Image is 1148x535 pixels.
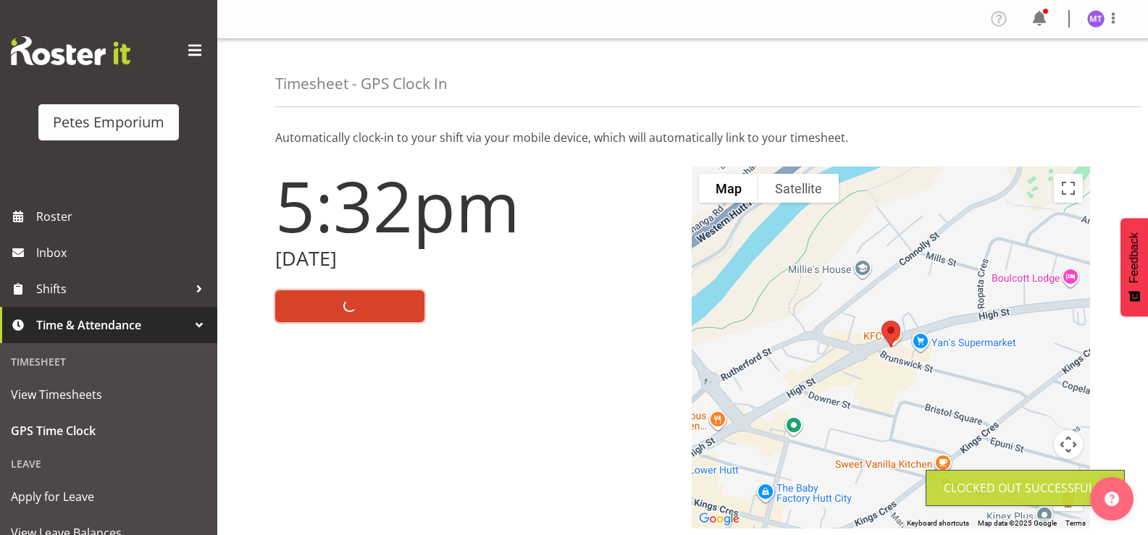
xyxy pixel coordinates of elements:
[695,510,743,528] a: Open this area in Google Maps (opens a new window)
[36,242,210,264] span: Inbox
[4,376,214,413] a: View Timesheets
[11,486,206,507] span: Apply for Leave
[11,36,130,65] img: Rosterit website logo
[275,75,448,92] h4: Timesheet - GPS Clock In
[758,174,839,203] button: Show satellite imagery
[1120,218,1148,316] button: Feedback - Show survey
[275,129,1090,146] p: Automatically clock-in to your shift via your mobile device, which will automatically link to you...
[944,479,1107,497] div: Clocked out Successfully
[53,111,164,133] div: Petes Emporium
[36,206,210,227] span: Roster
[695,510,743,528] img: Google
[11,384,206,405] span: View Timesheets
[4,479,214,515] a: Apply for Leave
[1054,174,1083,203] button: Toggle fullscreen view
[11,420,206,442] span: GPS Time Clock
[4,449,214,479] div: Leave
[36,314,188,336] span: Time & Attendance
[907,518,969,528] button: Keyboard shortcuts
[1065,519,1086,527] a: Terms (opens in new tab)
[1128,232,1141,283] span: Feedback
[36,278,188,300] span: Shifts
[275,167,674,245] h1: 5:32pm
[1087,10,1105,28] img: mya-taupawa-birkhead5814.jpg
[978,519,1057,527] span: Map data ©2025 Google
[275,248,674,270] h2: [DATE]
[4,347,214,376] div: Timesheet
[4,413,214,449] a: GPS Time Clock
[1054,430,1083,459] button: Map camera controls
[1105,492,1119,506] img: help-xxl-2.png
[699,174,758,203] button: Show street map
